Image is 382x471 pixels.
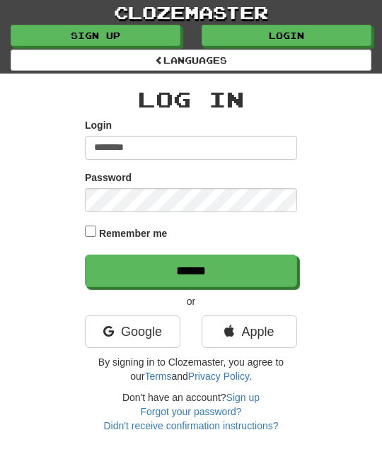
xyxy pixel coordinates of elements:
[103,420,278,431] a: Didn't receive confirmation instructions?
[99,226,168,240] label: Remember me
[85,118,112,132] label: Login
[140,406,241,417] a: Forgot your password?
[202,25,371,46] a: Login
[85,170,132,185] label: Password
[85,88,297,111] h2: Log In
[11,25,180,46] a: Sign up
[85,390,297,433] div: Don't have an account?
[226,392,260,403] a: Sign up
[85,355,297,383] p: By signing in to Clozemaster, you agree to our and .
[188,371,249,382] a: Privacy Policy
[144,371,171,382] a: Terms
[85,294,297,308] p: or
[202,315,297,348] a: Apple
[85,315,180,348] a: Google
[11,50,371,71] a: Languages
